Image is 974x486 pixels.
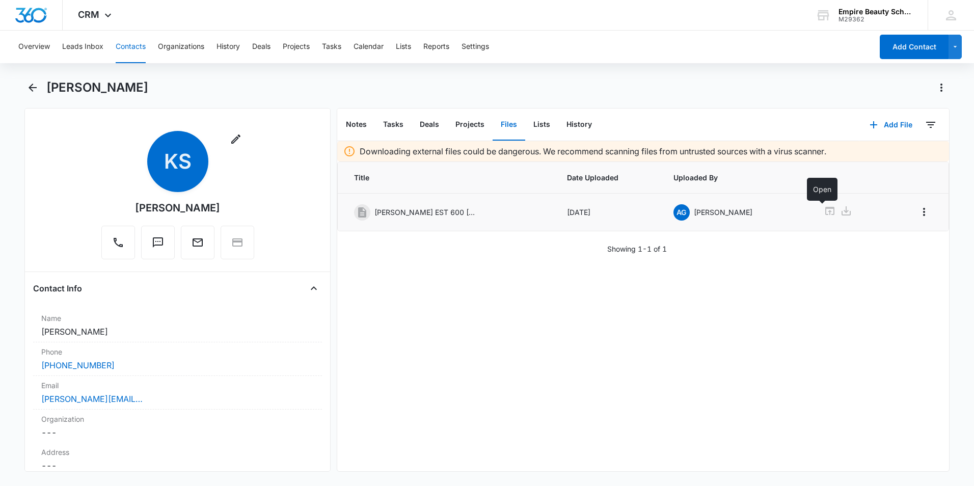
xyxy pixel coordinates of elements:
[33,410,322,443] div: Organization---
[838,8,913,16] div: account name
[322,31,341,63] button: Tasks
[558,109,600,141] button: History
[62,31,103,63] button: Leads Inbox
[41,414,314,424] label: Organization
[101,226,135,259] button: Call
[859,113,923,137] button: Add File
[147,131,208,192] span: KS
[41,380,314,391] label: Email
[252,31,270,63] button: Deals
[807,178,837,201] div: Open
[33,342,322,376] div: Phone[PHONE_NUMBER]
[33,443,322,476] div: Address---
[555,194,661,231] td: [DATE]
[181,241,214,250] a: Email
[374,207,476,218] p: [PERSON_NAME] EST 600 [DATE].pdf
[567,172,649,183] span: Date Uploaded
[396,31,411,63] button: Lists
[306,280,322,296] button: Close
[673,204,690,221] span: AG
[462,31,489,63] button: Settings
[78,9,99,20] span: CRM
[838,16,913,23] div: account id
[41,346,314,357] label: Phone
[46,80,148,95] h1: [PERSON_NAME]
[101,241,135,250] a: Call
[607,244,667,254] p: Showing 1-1 of 1
[283,31,310,63] button: Projects
[41,447,314,457] label: Address
[33,376,322,410] div: Email[PERSON_NAME][EMAIL_ADDRESS][DOMAIN_NAME]
[41,460,314,472] dd: ---
[933,79,950,96] button: Actions
[158,31,204,63] button: Organizations
[493,109,525,141] button: Files
[923,117,939,133] button: Filters
[354,172,543,183] span: Title
[694,207,752,218] p: [PERSON_NAME]
[24,79,40,96] button: Back
[141,241,175,250] a: Text
[18,31,50,63] button: Overview
[41,326,314,338] dd: [PERSON_NAME]
[41,359,115,371] a: [PHONE_NUMBER]
[41,426,314,439] dd: ---
[41,313,314,323] label: Name
[412,109,447,141] button: Deals
[447,109,493,141] button: Projects
[673,172,800,183] span: Uploaded By
[33,309,322,342] div: Name[PERSON_NAME]
[916,204,932,220] button: Overflow Menu
[181,226,214,259] button: Email
[880,35,949,59] button: Add Contact
[338,109,375,141] button: Notes
[41,393,143,405] a: [PERSON_NAME][EMAIL_ADDRESS][DOMAIN_NAME]
[135,200,220,215] div: [PERSON_NAME]
[217,31,240,63] button: History
[33,282,82,294] h4: Contact Info
[116,31,146,63] button: Contacts
[423,31,449,63] button: Reports
[375,109,412,141] button: Tasks
[141,226,175,259] button: Text
[360,145,826,157] p: Downloading external files could be dangerous. We recommend scanning files from untrusted sources...
[354,31,384,63] button: Calendar
[525,109,558,141] button: Lists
